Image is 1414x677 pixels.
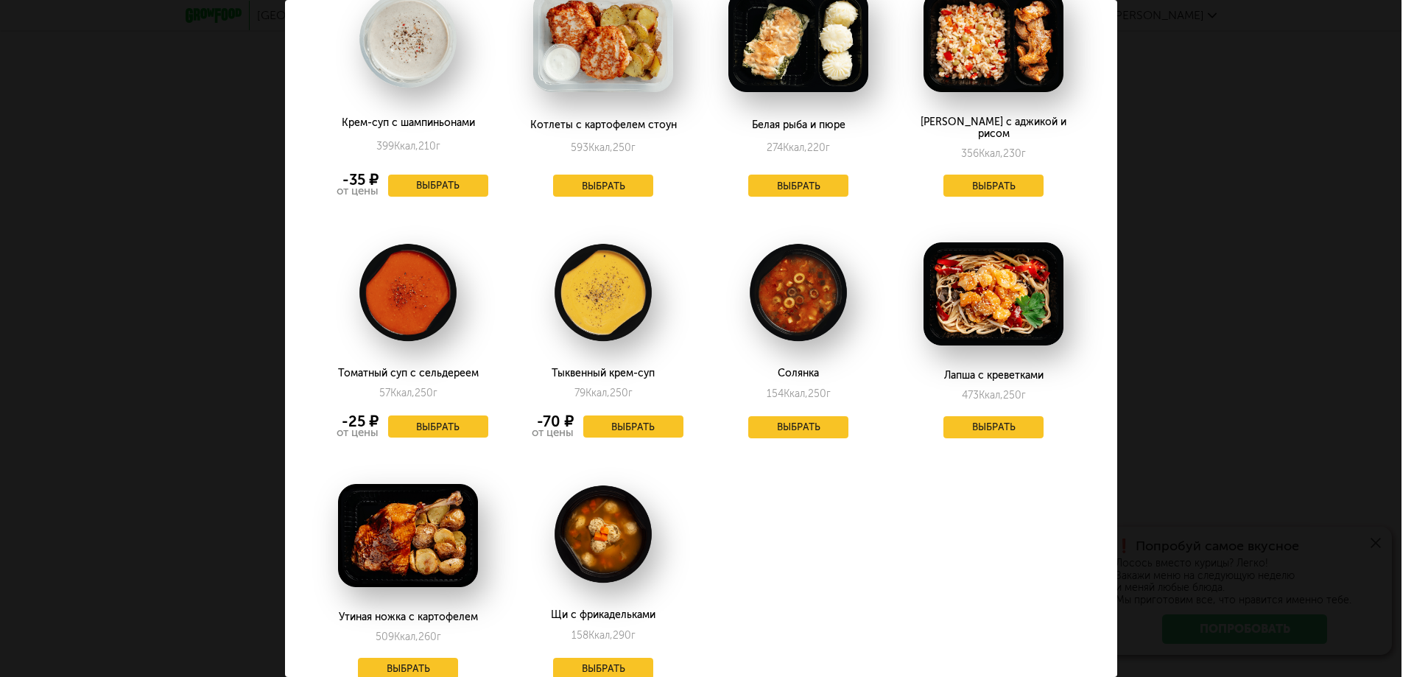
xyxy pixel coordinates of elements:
div: Томатный суп с сельдереем [328,368,488,380]
div: Белая рыба и пюре [718,119,878,134]
div: Котлеты с картофелем стоун [523,119,683,134]
div: 154 250 [767,387,831,401]
span: г [628,387,633,399]
button: Выбрать [943,416,1044,438]
span: Ккал, [585,387,610,399]
button: Выбрать [583,415,683,438]
div: Тыквенный крем-суп [523,368,683,380]
div: от цены [337,427,379,438]
div: 593 250 [571,141,636,157]
div: 473 250 [962,389,1026,401]
button: Выбрать [388,415,488,438]
button: Выбрать [388,175,488,197]
div: 509 260 [376,631,441,643]
span: Ккал, [390,387,415,399]
div: Щи с фрикадельками [523,609,683,622]
span: г [826,387,831,400]
img: big_BFO234G9GzP9LEAt.png [338,484,478,587]
span: г [433,387,437,399]
button: Выбрать [943,175,1044,197]
span: г [436,140,440,152]
span: Ккал, [784,387,808,400]
span: Ккал, [783,141,807,154]
div: от цены [532,427,574,438]
div: [PERSON_NAME] с аджикой и рисом [913,116,1073,140]
span: г [631,629,636,642]
span: г [1021,147,1026,160]
span: г [437,631,441,643]
div: 158 290 [571,629,636,642]
div: Лапша с креветками [913,370,1073,382]
span: Ккал, [979,147,1003,160]
div: -25 ₽ [337,415,379,427]
span: Ккал, [979,389,1003,401]
div: 79 250 [574,387,633,400]
span: Ккал, [588,141,613,154]
span: Ккал, [394,631,418,643]
span: г [1021,389,1026,401]
div: Крем-суп с шампиньонами [328,117,488,133]
div: 356 230 [961,147,1026,160]
span: Ккал, [588,629,613,642]
img: big_tEkfRxL7jMyGjdJp.png [924,242,1063,345]
div: Утиная ножка с картофелем [328,611,488,623]
span: Ккал, [394,140,418,152]
img: big_Mj21AkCaiP2Xf8iS.png [533,484,673,584]
button: Выбрать [748,416,848,438]
div: -35 ₽ [337,174,379,186]
img: big_H4uTllHtc52JmbpB.png [728,242,868,343]
div: 274 220 [767,141,830,157]
img: big_Ic6kn6U3pRfUGkXZ.png [533,242,673,343]
button: Выбрать [553,175,653,197]
div: -70 ₽ [532,415,574,427]
div: от цены [337,186,379,197]
span: г [631,141,636,154]
span: г [826,141,830,154]
button: Выбрать [748,175,848,197]
div: 399 210 [376,140,440,156]
div: 57 250 [379,387,437,400]
div: Солянка [718,368,878,380]
img: big_wfjtMBH4av5SiGTK.png [338,242,478,343]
